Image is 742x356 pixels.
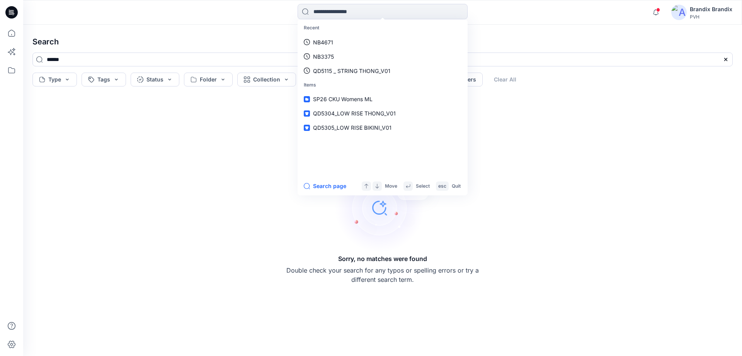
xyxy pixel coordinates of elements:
p: Double check your search for any typos or spelling errors or try a different search term. [286,266,479,284]
h5: Sorry, no matches were found [338,254,427,263]
button: Folder [184,73,233,86]
div: PVH [690,14,732,20]
a: QD5115 _ STRING THONG_V01 [299,64,466,78]
span: SP26 CKU Womens ML [313,96,373,102]
p: Select [416,182,430,190]
a: QD5305_LOW RISE BIKINI_V01 [299,120,466,135]
button: Type [32,73,77,86]
p: NB4671 [313,38,333,46]
h4: Search [26,31,739,53]
p: esc [438,182,446,190]
a: QD5304_LOW RISE THONG_V01 [299,106,466,120]
a: NB3375 [299,49,466,64]
div: Brandix Brandix [690,5,732,14]
button: Status [131,73,179,86]
p: Recent [299,21,466,35]
button: Tags [82,73,126,86]
a: NB4671 [299,35,466,49]
button: Search page [304,181,346,191]
p: Quit [452,182,461,190]
p: Move [385,182,397,190]
img: avatar [671,5,687,20]
p: QD5115 _ STRING THONG_V01 [313,67,390,75]
p: NB3375 [313,53,334,61]
span: QD5305_LOW RISE BIKINI_V01 [313,124,391,131]
button: Collection [237,73,296,86]
a: SP26 CKU Womens ML [299,92,466,106]
img: Sorry, no matches were found [335,161,443,254]
p: Items [299,78,466,92]
span: QD5304_LOW RISE THONG_V01 [313,110,396,117]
